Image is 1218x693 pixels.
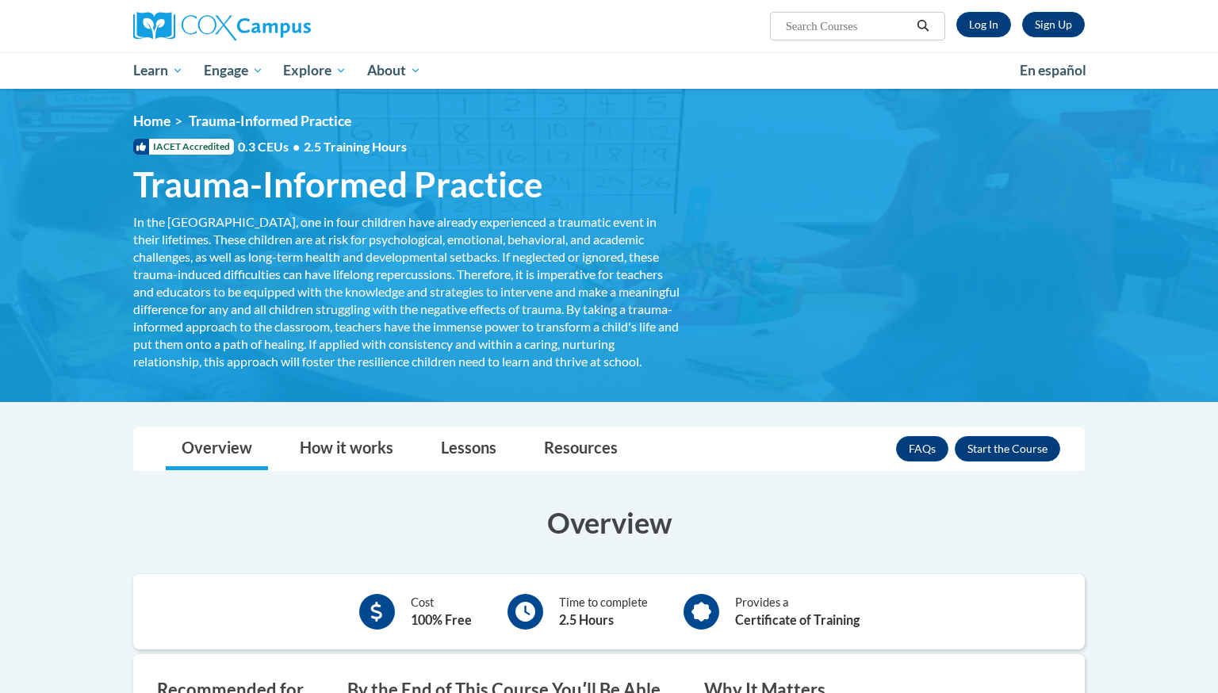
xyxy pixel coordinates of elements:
a: Cox Campus [133,12,435,40]
div: Provides a [735,594,860,630]
div: Time to complete [559,594,648,630]
span: • [293,139,300,154]
h3: Overview [133,503,1085,542]
img: Cox Campus [133,12,311,40]
span: Engage [204,61,263,80]
a: Engage [193,52,274,89]
a: Overview [166,428,268,470]
span: Trauma-Informed Practice [133,163,543,205]
input: Search Courses [784,17,911,36]
span: Learn [133,61,183,80]
span: 2.5 Training Hours [304,139,407,154]
span: Explore [283,61,347,80]
span: Trauma-Informed Practice [189,113,351,129]
a: About [357,52,431,89]
a: En español [1009,54,1097,87]
span: IACET Accredited [133,139,234,155]
b: Certificate of Training [735,612,860,627]
div: In the [GEOGRAPHIC_DATA], one in four children have already experienced a traumatic event in thei... [133,213,680,370]
a: Register [1022,12,1085,37]
a: Learn [123,52,193,89]
a: Home [133,113,170,129]
b: 100% Free [411,612,472,627]
a: Explore [273,52,357,89]
a: Log In [956,12,1011,37]
b: 2.5 Hours [559,612,614,627]
button: Search [911,17,935,36]
div: Main menu [109,52,1109,89]
div: Cost [411,594,472,630]
span: About [367,61,421,80]
span: 0.3 CEUs [238,138,407,155]
a: How it works [284,428,409,470]
a: Resources [528,428,634,470]
a: Lessons [425,428,512,470]
a: FAQs [896,436,948,461]
span: En español [1020,62,1086,78]
button: Enroll [955,436,1060,461]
